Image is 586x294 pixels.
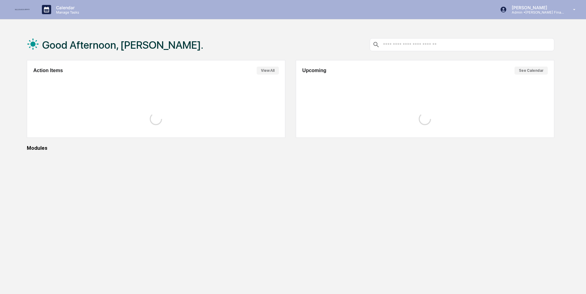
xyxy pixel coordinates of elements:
[15,8,30,11] img: logo
[302,68,326,73] h2: Upcoming
[507,10,564,14] p: Admin • [PERSON_NAME] Financial
[27,145,554,151] div: Modules
[42,39,203,51] h1: Good Afternoon, [PERSON_NAME].
[257,67,279,75] button: View All
[515,67,548,75] button: See Calendar
[51,5,82,10] p: Calendar
[51,10,82,14] p: Manage Tasks
[33,68,63,73] h2: Action Items
[507,5,564,10] p: [PERSON_NAME]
